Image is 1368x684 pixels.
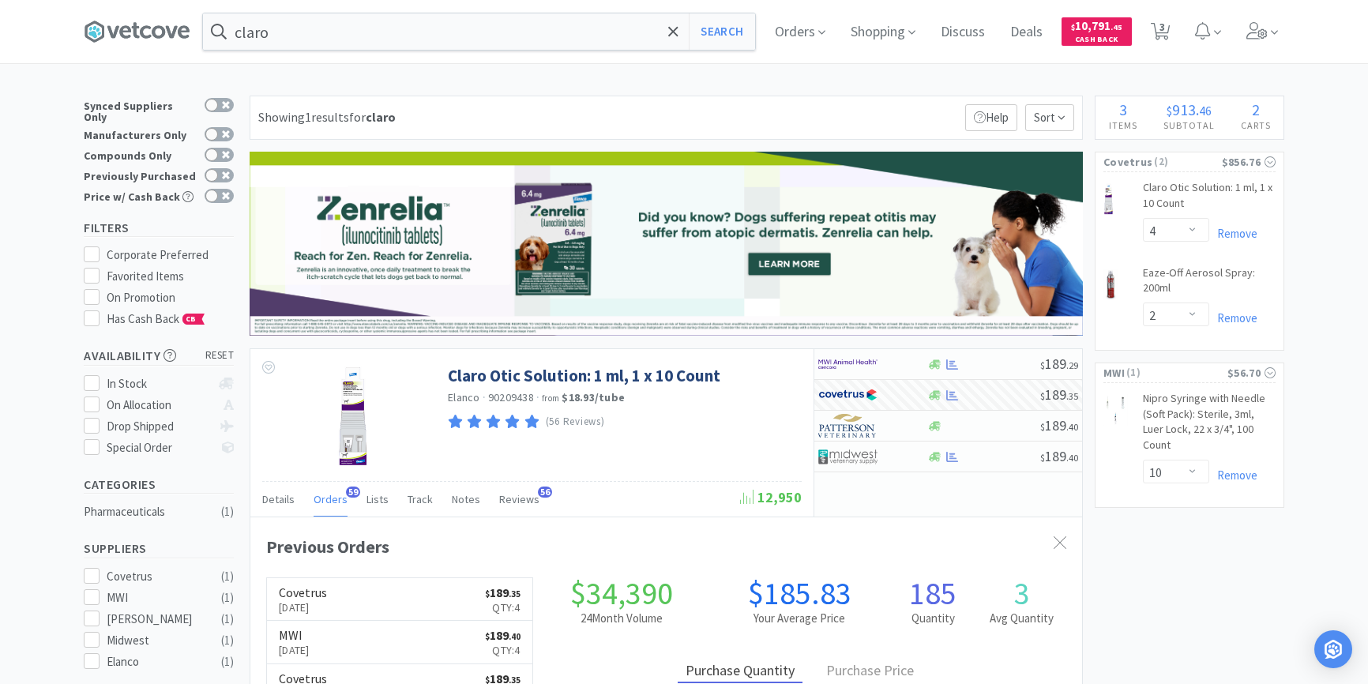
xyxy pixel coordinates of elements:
input: Search by item, sku, manufacturer, ingredient, size... [203,13,755,50]
h2: 24 Month Volume [533,609,711,628]
img: 67b6f46c480d46e29f57a2fbd2e9d149_380042.png [1103,394,1128,426]
span: 2 [1252,100,1260,119]
a: Eaze-Off Aerosol Spray: 200ml [1143,265,1276,303]
div: ( 1 ) [221,567,234,586]
img: f5e969b455434c6296c6d81ef179fa71_3.png [818,414,878,438]
h4: Items [1096,118,1150,133]
div: ( 1 ) [221,631,234,650]
span: . 45 [1111,22,1122,32]
h4: Subtotal [1150,118,1227,133]
img: c4b329866dc64165aaafe83dd17162c2_635078.png [336,365,370,468]
span: $ [1071,22,1075,32]
h1: 3 [977,577,1066,609]
h1: $185.83 [711,577,889,609]
span: Cash Back [1071,36,1122,46]
div: Synced Suppliers Only [84,98,197,122]
span: Details [262,492,295,506]
h2: Your Average Price [711,609,889,628]
a: Covetrus[DATE]$189.35Qty:4 [267,578,532,622]
p: [DATE] [279,641,310,659]
h1: 185 [889,577,978,609]
img: c1e257ac96fe4d43b00c7aca17220129_38707.png [1103,269,1118,300]
div: Favorited Items [107,267,235,286]
a: Remove [1209,310,1257,325]
a: Claro Otic Solution: 1 ml, 1 x 10 Count [448,365,720,386]
div: Showing 1 results [258,107,396,128]
span: $ [1040,421,1045,433]
span: 59 [346,487,360,498]
div: Midwest [107,631,205,650]
span: Has Cash Back [107,311,205,326]
div: ( 1 ) [221,588,234,607]
span: CB [183,314,199,324]
span: · [536,390,539,404]
span: 189 [1040,447,1078,465]
span: . 29 [1066,359,1078,371]
h4: Carts [1227,118,1283,133]
a: Claro Otic Solution: 1 ml, 1 x 10 Count [1143,180,1276,217]
img: c4b329866dc64165aaafe83dd17162c2_635078.png [1103,183,1114,215]
div: [PERSON_NAME] [107,610,205,629]
h5: Availability [84,347,234,365]
img: 4dd14cff54a648ac9e977f0c5da9bc2e_5.png [818,445,878,468]
a: Deals [1004,25,1049,39]
a: Remove [1209,468,1257,483]
span: $ [1040,359,1045,371]
span: from [542,393,559,404]
h6: MWI [279,629,310,641]
a: Nipro Syringe with Needle (Soft Pack): Sterile, 3ml, Luer Lock, 22 x 3/4", 100 Count [1143,391,1276,459]
span: $ [485,588,490,599]
a: MWI[DATE]$189.40Qty:4 [267,621,532,664]
a: 3 [1144,27,1177,41]
span: . 35 [509,588,521,599]
p: (56 Reviews) [546,414,605,430]
span: 913 [1172,100,1196,119]
span: 189 [485,584,521,600]
span: $ [485,631,490,642]
img: 77fca1acd8b6420a9015268ca798ef17_1.png [818,383,878,407]
a: Elanco [448,390,480,404]
span: Orders [314,492,348,506]
div: Purchase Quantity [678,660,802,684]
p: Qty: 4 [485,599,521,616]
span: ( 2 ) [1152,154,1221,170]
div: $856.76 [1222,153,1276,171]
div: Corporate Preferred [107,246,235,265]
h1: $34,390 [533,577,711,609]
span: $ [1167,103,1172,118]
span: 3 [1119,100,1127,119]
span: 90209438 [488,390,534,404]
div: Drop Shipped [107,417,212,436]
h5: Categories [84,475,234,494]
div: . [1150,102,1227,118]
span: Sort [1025,104,1074,131]
h2: Avg Quantity [977,609,1066,628]
span: Covetrus [1103,153,1152,171]
span: Notes [452,492,480,506]
div: Previous Orders [266,533,1066,561]
span: 189 [1040,416,1078,434]
span: MWI [1103,364,1125,381]
div: Purchase Price [818,660,922,684]
p: [DATE] [279,599,327,616]
div: Manufacturers Only [84,127,197,141]
div: ( 1 ) [221,502,234,521]
div: Compounds Only [84,148,197,161]
span: . 40 [1066,421,1078,433]
button: Search [689,13,754,50]
div: On Allocation [107,396,212,415]
span: $ [1040,390,1045,402]
span: ( 1 ) [1125,365,1227,381]
div: ( 1 ) [221,610,234,629]
span: $ [1040,452,1045,464]
span: · [483,390,486,404]
h5: Suppliers [84,539,234,558]
div: Elanco [107,652,205,671]
span: . 40 [509,631,521,642]
div: ( 1 ) [221,652,234,671]
div: Price w/ Cash Back [84,189,197,202]
div: Previously Purchased [84,168,197,182]
div: $56.70 [1227,364,1276,381]
h2: Quantity [889,609,978,628]
span: Reviews [499,492,539,506]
